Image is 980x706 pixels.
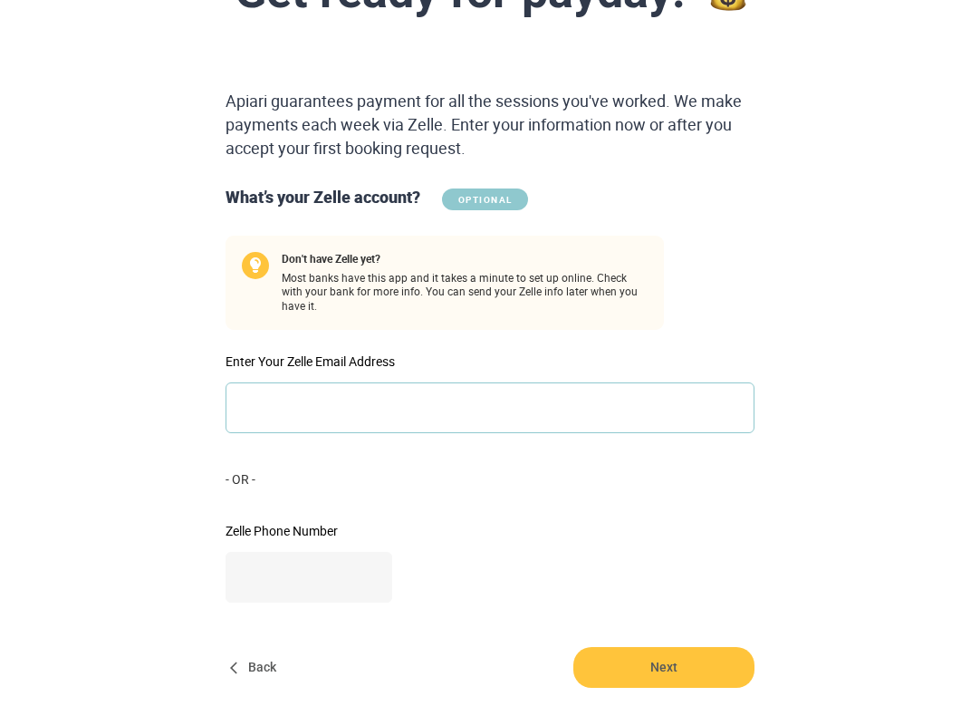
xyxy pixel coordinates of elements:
[226,647,283,688] button: Back
[218,186,762,210] div: What’s your Zelle account?
[226,355,754,368] label: Enter Your Zelle Email Address
[573,647,754,688] button: Next
[442,189,528,210] span: OPTIONAL
[218,470,762,488] div: - OR -
[242,252,269,279] img: Bulb
[218,90,762,160] div: Apiari guarantees payment for all the sessions you've worked. We make payments each week via Zell...
[282,252,648,314] span: Most banks have this app and it takes a minute to set up online. Check with your bank for more in...
[226,525,392,537] label: Zelle Phone Number
[282,252,648,266] span: Don't have Zelle yet?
